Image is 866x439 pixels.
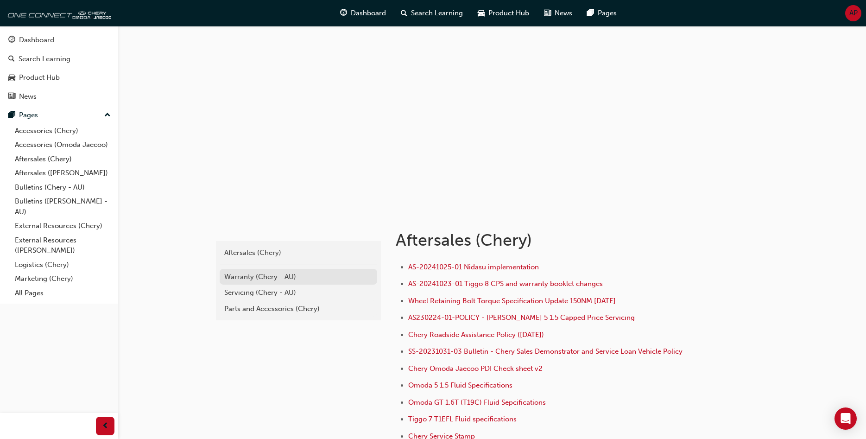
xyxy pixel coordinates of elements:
a: Aftersales (Chery) [220,245,377,261]
div: Aftersales (Chery) [224,248,373,258]
span: news-icon [544,7,551,19]
a: Aftersales (Chery) [11,152,114,166]
span: Product Hub [488,8,529,19]
button: DashboardSearch LearningProduct HubNews [4,30,114,107]
a: Warranty (Chery - AU) [220,269,377,285]
a: All Pages [11,286,114,300]
img: oneconnect [5,4,111,22]
button: Pages [4,107,114,124]
div: Parts and Accessories (Chery) [224,304,373,314]
a: News [4,88,114,105]
div: Search Learning [19,54,70,64]
span: car-icon [478,7,485,19]
span: car-icon [8,74,15,82]
a: SS-20231031-03 Bulletin - Chery Sales Demonstrator and Service Loan Vehicle Policy [408,347,683,356]
span: pages-icon [587,7,594,19]
a: AS-20241023-01 Tiggo 8 CPS and warranty booklet changes [408,280,603,288]
div: Open Intercom Messenger [834,407,857,430]
a: External Resources ([PERSON_NAME]) [11,233,114,258]
a: AS230224-01-POLICY - [PERSON_NAME] 5 1.5 Capped Price Servicing [408,313,635,322]
a: Product Hub [4,69,114,86]
a: Chery Omoda Jaecoo PDI Check sheet v2 [408,364,543,373]
a: Accessories (Chery) [11,124,114,138]
a: pages-iconPages [580,4,624,23]
a: Chery Roadside Assistance Policy ([DATE]) [408,331,544,339]
span: prev-icon [102,420,109,432]
a: Omoda GT 1.6T (T19C) Fluid Sepcifications [408,398,546,407]
div: Warranty (Chery - AU) [224,272,373,282]
a: car-iconProduct Hub [470,4,537,23]
span: news-icon [8,93,15,101]
a: Accessories (Omoda Jaecoo) [11,138,114,152]
div: News [19,91,37,102]
a: Omoda 5 1.5 Fluid Specifications [408,381,512,389]
a: news-iconNews [537,4,580,23]
a: Logistics (Chery) [11,258,114,272]
a: Aftersales ([PERSON_NAME]) [11,166,114,180]
a: Marketing (Chery) [11,272,114,286]
span: up-icon [104,109,111,121]
span: AP [849,8,858,19]
a: Wheel Retaining Bolt Torque Specification Update 150NM [DATE] [408,297,616,305]
div: Dashboard [19,35,54,45]
span: guage-icon [8,36,15,45]
div: Product Hub [19,72,60,83]
a: Bulletins ([PERSON_NAME] - AU) [11,194,114,219]
a: search-iconSearch Learning [393,4,470,23]
button: AP [845,5,861,21]
span: search-icon [8,55,15,64]
span: pages-icon [8,111,15,120]
a: AS-20241025-01 Nidasu implementation [408,263,539,271]
h1: Aftersales (Chery) [396,230,700,250]
a: Parts and Accessories (Chery) [220,301,377,317]
span: guage-icon [340,7,347,19]
div: Pages [19,110,38,121]
a: Search Learning [4,51,114,68]
a: Dashboard [4,32,114,49]
span: Search Learning [411,8,463,19]
span: Pages [598,8,617,19]
a: Servicing (Chery - AU) [220,285,377,301]
span: search-icon [401,7,407,19]
span: Dashboard [351,8,386,19]
a: guage-iconDashboard [333,4,393,23]
a: External Resources (Chery) [11,219,114,233]
a: Tiggo 7 T1EFL Fluid specifications [408,415,517,423]
a: Bulletins (Chery - AU) [11,180,114,195]
div: Servicing (Chery - AU) [224,287,373,298]
span: News [555,8,572,19]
